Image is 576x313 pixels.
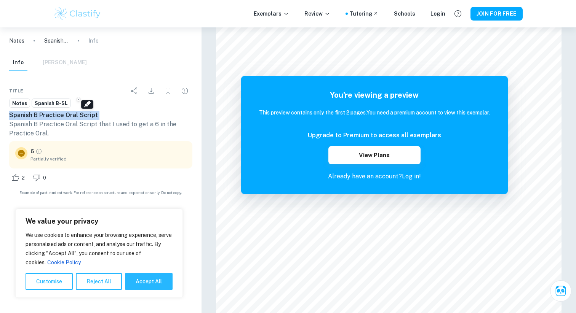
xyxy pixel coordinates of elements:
p: We use cookies to enhance your browsing experience, serve personalised ads or content, and analys... [26,230,173,267]
div: Share [127,83,142,99]
p: Info [88,37,99,45]
button: Info [9,54,27,71]
button: JOIN FOR FREE [470,7,523,21]
div: Dislike [30,172,50,184]
a: Tutoring [349,10,379,18]
h6: Spanish B Practice Oral Script [9,111,192,120]
h6: This preview contains only the first 2 pages. You need a premium account to view this exemplar. [259,108,490,117]
div: Like [9,172,29,184]
span: Spanish B-SL [32,100,70,107]
button: View Plans [328,146,421,164]
div: Bookmark [160,83,176,99]
a: Notes [9,37,24,45]
p: Exemplars [254,10,289,18]
div: We value your privacy [15,209,183,298]
div: Download [144,83,159,99]
div: Report issue [177,83,192,99]
p: We value your privacy [26,217,173,226]
button: Reject All [76,273,122,290]
a: Login [430,10,445,18]
span: 2 [18,174,29,182]
a: Spanish B-SL [32,99,71,108]
button: Ask Clai [550,280,571,302]
a: Schools [394,10,415,18]
span: Title [9,87,23,94]
p: 6 [30,147,34,156]
a: Notes [9,99,30,108]
button: Help and Feedback [451,7,464,20]
p: Spanish B Practice Oral Script [44,37,69,45]
a: Grade partially verified [35,148,42,155]
p: Already have an account? [259,172,490,181]
h5: You're viewing a preview [259,89,490,101]
img: Clastify logo [53,6,102,21]
span: Notes [10,100,30,107]
button: Customise [26,273,73,290]
span: Partially verified [30,156,186,162]
p: Spanish B Practice Oral Script that I used to get a 6 in the Practice Oral. [9,120,192,138]
p: Review [304,10,330,18]
a: Cookie Policy [47,259,81,266]
span: Example of past student work. For reference on structure and expectations only. Do not copy. [9,190,192,195]
span: 0 [39,174,50,182]
a: Log in! [402,173,421,180]
h6: Upgrade to Premium to access all exemplars [308,131,441,140]
button: Accept All [125,273,173,290]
